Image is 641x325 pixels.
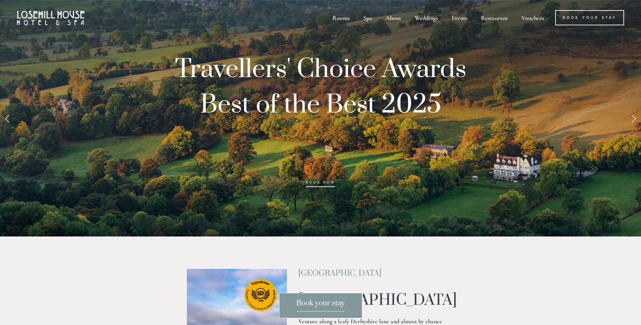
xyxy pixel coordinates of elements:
[279,293,362,318] a: Book your stay
[298,269,454,278] h2: [GEOGRAPHIC_DATA]
[326,10,356,25] div: Rooms
[298,292,454,309] h1: [GEOGRAPHIC_DATA]
[515,10,550,25] a: Vouchers
[445,10,473,25] div: Events
[357,10,378,25] div: Spa
[296,299,345,311] span: Book your stay
[475,10,514,25] div: Restaurant
[626,108,641,128] a: Next Slide
[379,10,407,25] div: About
[555,10,624,25] a: Book Your Stay
[306,180,335,187] a: BOOK NOW
[17,11,84,25] img: Losehill House
[409,10,444,25] div: Weddings
[148,52,493,194] p: Travellers' Choice Awards Best of the Best 2025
